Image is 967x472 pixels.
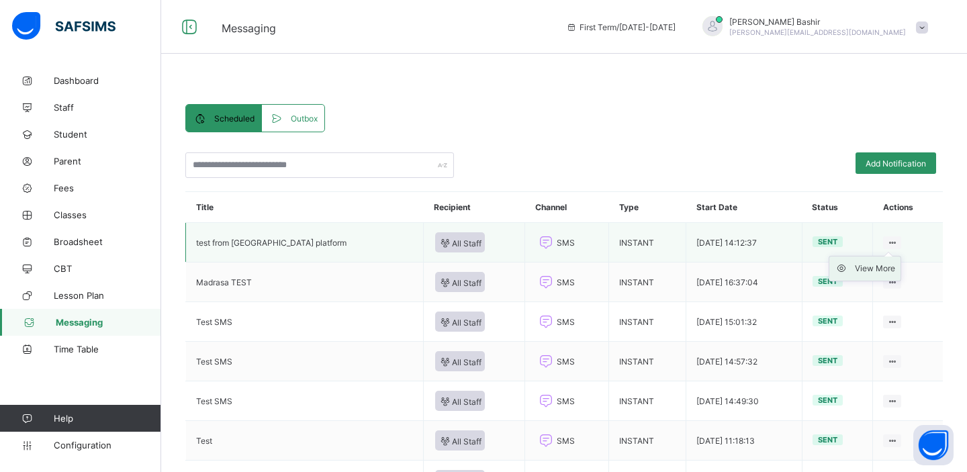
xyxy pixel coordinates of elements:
[537,274,555,290] i: SMS Channel
[609,421,686,461] td: INSTANT
[56,317,161,328] span: Messaging
[439,395,481,407] span: All Staff
[537,314,555,330] i: SMS Channel
[222,21,276,35] span: Messaging
[557,396,575,406] span: SMS
[818,277,837,286] span: Sent
[54,183,161,193] span: Fees
[686,223,802,263] td: [DATE] 14:12:37
[54,263,161,274] span: CBT
[557,357,575,367] span: SMS
[54,209,161,220] span: Classes
[818,356,837,365] span: Sent
[537,432,555,449] i: SMS Channel
[609,381,686,421] td: INSTANT
[609,192,686,223] th: Type
[186,302,424,342] td: Test SMS
[537,393,555,409] i: SMS Channel
[609,223,686,263] td: INSTANT
[186,223,424,263] td: test from [GEOGRAPHIC_DATA] platform
[686,302,802,342] td: [DATE] 15:01:32
[439,435,481,446] span: All Staff
[913,425,954,465] button: Open asap
[537,353,555,369] i: SMS Channel
[439,237,481,248] span: All Staff
[557,317,575,327] span: SMS
[54,290,161,301] span: Lesson Plan
[525,192,609,223] th: Channel
[214,113,255,124] span: Scheduled
[557,436,575,446] span: SMS
[186,342,424,381] td: Test SMS
[557,238,575,248] span: SMS
[818,316,837,326] span: Sent
[54,102,161,113] span: Staff
[609,263,686,302] td: INSTANT
[802,192,873,223] th: Status
[537,234,555,250] i: SMS Channel
[557,277,575,287] span: SMS
[866,158,926,169] span: Add Notification
[566,22,676,32] span: session/term information
[54,413,160,424] span: Help
[54,344,161,355] span: Time Table
[686,192,802,223] th: Start Date
[54,236,161,247] span: Broadsheet
[54,75,161,86] span: Dashboard
[12,12,116,40] img: safsims
[186,421,424,461] td: Test
[689,16,935,38] div: HamidBashir
[291,113,318,124] span: Outbox
[54,440,160,451] span: Configuration
[439,277,481,288] span: All Staff
[609,342,686,381] td: INSTANT
[818,237,837,246] span: Sent
[686,421,802,461] td: [DATE] 11:18:13
[186,192,424,223] th: Title
[729,28,906,36] span: [PERSON_NAME][EMAIL_ADDRESS][DOMAIN_NAME]
[818,395,837,405] span: Sent
[686,263,802,302] td: [DATE] 16:37:04
[729,17,906,27] span: [PERSON_NAME] Bashir
[186,381,424,421] td: Test SMS
[54,156,161,167] span: Parent
[686,342,802,381] td: [DATE] 14:57:32
[424,192,525,223] th: Recipient
[609,302,686,342] td: INSTANT
[54,129,161,140] span: Student
[439,356,481,367] span: All Staff
[186,263,424,302] td: Madrasa TEST
[686,381,802,421] td: [DATE] 14:49:30
[873,192,943,223] th: Actions
[439,316,481,328] span: All Staff
[818,435,837,444] span: Sent
[855,262,895,275] div: View More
